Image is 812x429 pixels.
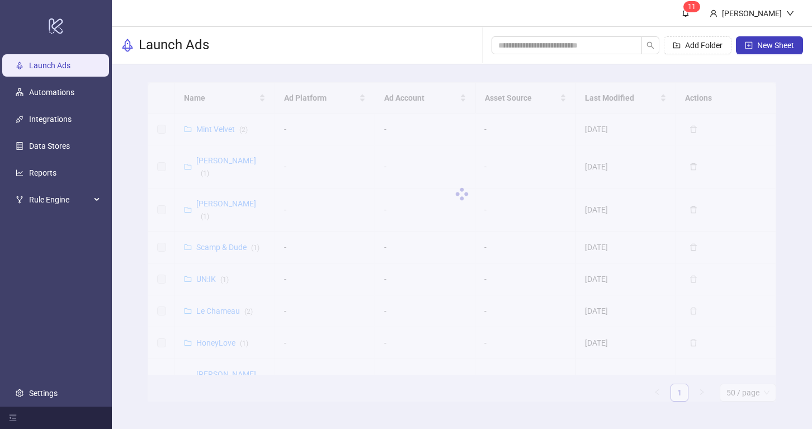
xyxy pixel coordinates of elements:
span: 1 [692,3,696,11]
span: down [786,10,794,17]
span: search [646,41,654,49]
span: rocket [121,39,134,52]
span: plus-square [745,41,753,49]
a: Integrations [29,115,72,124]
span: Add Folder [685,41,723,50]
button: New Sheet [736,36,803,54]
a: Reports [29,168,56,177]
span: user [710,10,717,17]
a: Data Stores [29,142,70,150]
span: Rule Engine [29,188,91,211]
h3: Launch Ads [139,36,209,54]
a: Settings [29,389,58,398]
a: Launch Ads [29,61,70,70]
span: bell [682,9,690,17]
span: folder-add [673,41,681,49]
span: menu-fold [9,414,17,422]
div: [PERSON_NAME] [717,7,786,20]
span: 1 [688,3,692,11]
sup: 11 [683,1,700,12]
a: Automations [29,88,74,97]
button: Add Folder [664,36,731,54]
span: fork [16,196,23,204]
span: New Sheet [757,41,794,50]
